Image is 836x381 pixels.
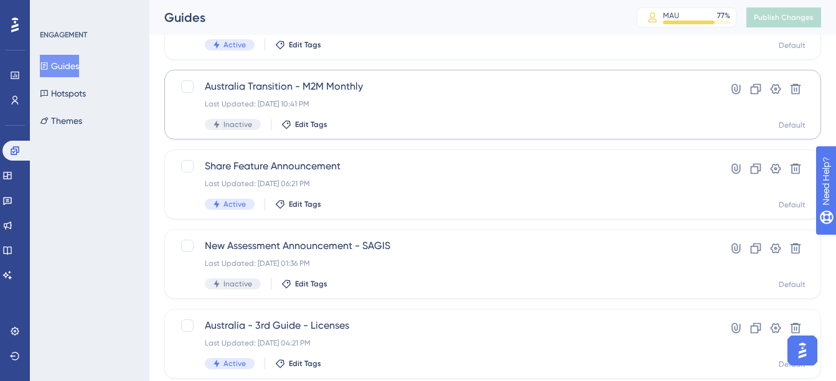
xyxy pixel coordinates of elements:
span: Australia - 3rd Guide - Licenses [205,318,681,333]
div: ENGAGEMENT [40,30,87,40]
div: Last Updated: [DATE] 10:41 PM [205,99,681,109]
div: Last Updated: [DATE] 01:36 PM [205,258,681,268]
button: Edit Tags [275,40,321,50]
button: Edit Tags [275,359,321,369]
button: Edit Tags [281,120,327,129]
button: Edit Tags [275,199,321,209]
button: Guides [40,55,79,77]
span: Edit Tags [289,199,321,209]
span: Active [223,199,246,209]
button: Edit Tags [281,279,327,289]
span: Edit Tags [289,359,321,369]
span: Inactive [223,279,252,289]
span: Edit Tags [295,120,327,129]
div: Last Updated: [DATE] 04:21 PM [205,338,681,348]
span: Active [223,359,246,369]
div: Default [779,40,805,50]
span: Edit Tags [289,40,321,50]
div: Default [779,359,805,369]
button: Publish Changes [746,7,821,27]
div: 77 % [717,11,730,21]
span: Active [223,40,246,50]
span: Edit Tags [295,279,327,289]
iframe: UserGuiding AI Assistant Launcher [784,332,821,369]
button: Themes [40,110,82,132]
div: Last Updated: [DATE] 06:21 PM [205,179,681,189]
span: Need Help? [29,3,78,18]
span: Share Feature Announcement [205,159,681,174]
div: Default [779,200,805,210]
button: Hotspots [40,82,86,105]
div: MAU [663,11,679,21]
div: Default [779,120,805,130]
span: Inactive [223,120,252,129]
span: Publish Changes [754,12,814,22]
span: Australia Transition - M2M Monthly [205,79,681,94]
div: Guides [164,9,606,26]
div: Default [779,280,805,289]
span: New Assessment Announcement - SAGIS [205,238,681,253]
